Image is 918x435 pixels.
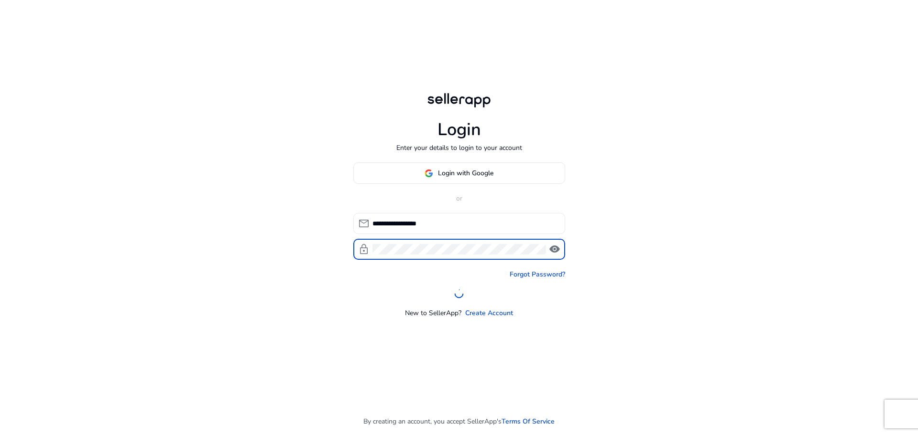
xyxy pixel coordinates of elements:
a: Terms Of Service [502,416,555,426]
p: Enter your details to login to your account [396,143,522,153]
p: New to SellerApp? [405,308,461,318]
img: google-logo.svg [425,169,433,178]
button: Login with Google [353,162,565,184]
h1: Login [437,119,481,140]
span: lock [358,244,370,255]
p: or [353,193,565,203]
a: Create Account [465,308,513,318]
span: visibility [549,244,560,255]
span: Login with Google [438,168,493,178]
span: mail [358,218,370,229]
a: Forgot Password? [510,269,565,279]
